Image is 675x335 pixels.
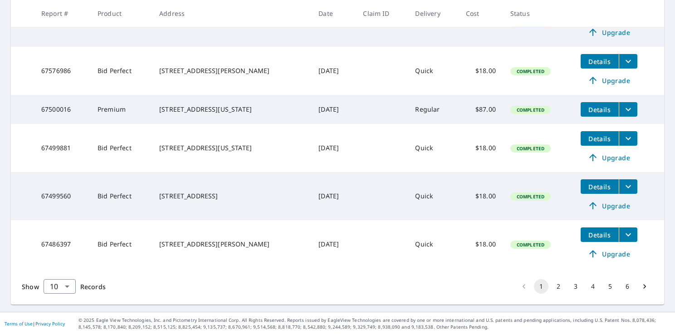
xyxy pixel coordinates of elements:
button: detailsBtn-67499560 [581,179,619,194]
span: Details [586,57,613,66]
td: $87.00 [459,95,503,124]
div: [STREET_ADDRESS][US_STATE] [159,105,304,114]
td: [DATE] [311,172,356,220]
td: 67500016 [34,95,90,124]
button: detailsBtn-67486397 [581,227,619,242]
td: Bid Perfect [90,47,152,95]
div: [STREET_ADDRESS] [159,192,304,201]
td: $18.00 [459,172,503,220]
td: $18.00 [459,124,503,172]
span: Completed [511,68,550,74]
button: Go to page 5 [603,279,617,294]
td: Quick [408,220,458,268]
p: © 2025 Eagle View Technologies, Inc. and Pictometry International Corp. All Rights Reserved. Repo... [78,317,670,330]
span: Details [586,182,613,191]
span: Show [22,282,39,291]
button: filesDropdownBtn-67499881 [619,131,637,146]
button: detailsBtn-67499881 [581,131,619,146]
div: Show 10 records [44,279,76,294]
td: Bid Perfect [90,124,152,172]
a: Upgrade [581,246,637,261]
button: Go to page 4 [586,279,600,294]
span: Details [586,231,613,239]
button: filesDropdownBtn-67576986 [619,54,637,69]
button: Go to page 6 [620,279,635,294]
button: filesDropdownBtn-67500016 [619,102,637,117]
td: 67499881 [34,124,90,172]
span: Upgrade [586,152,632,163]
td: Quick [408,172,458,220]
a: Privacy Policy [35,320,65,327]
span: Details [586,105,613,114]
td: Regular [408,95,458,124]
span: Upgrade [586,27,632,38]
a: Upgrade [581,150,637,165]
td: Premium [90,95,152,124]
span: Details [586,134,613,143]
span: Completed [511,107,550,113]
td: $18.00 [459,220,503,268]
span: Completed [511,193,550,200]
a: Upgrade [581,25,637,39]
span: Upgrade [586,75,632,86]
span: Completed [511,241,550,248]
a: Upgrade [581,73,637,88]
button: filesDropdownBtn-67486397 [619,227,637,242]
nav: pagination navigation [515,279,653,294]
div: [STREET_ADDRESS][US_STATE] [159,143,304,153]
td: [DATE] [311,47,356,95]
button: filesDropdownBtn-67499560 [619,179,637,194]
td: 67576986 [34,47,90,95]
span: Upgrade [586,248,632,259]
button: Go to next page [637,279,652,294]
td: [DATE] [311,95,356,124]
p: | [5,321,65,326]
button: page 1 [534,279,548,294]
td: Quick [408,47,458,95]
button: Go to page 2 [551,279,566,294]
span: Completed [511,145,550,152]
td: 67486397 [34,220,90,268]
td: [DATE] [311,220,356,268]
button: detailsBtn-67500016 [581,102,619,117]
td: Quick [408,124,458,172]
div: 10 [44,274,76,299]
div: [STREET_ADDRESS][PERSON_NAME] [159,240,304,249]
button: detailsBtn-67576986 [581,54,619,69]
span: Upgrade [586,200,632,211]
td: $18.00 [459,47,503,95]
button: Go to page 3 [568,279,583,294]
td: Bid Perfect [90,220,152,268]
td: Bid Perfect [90,172,152,220]
a: Terms of Use [5,320,33,327]
a: Upgrade [581,198,637,213]
span: Records [80,282,106,291]
td: 67499560 [34,172,90,220]
td: [DATE] [311,124,356,172]
div: [STREET_ADDRESS][PERSON_NAME] [159,66,304,75]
